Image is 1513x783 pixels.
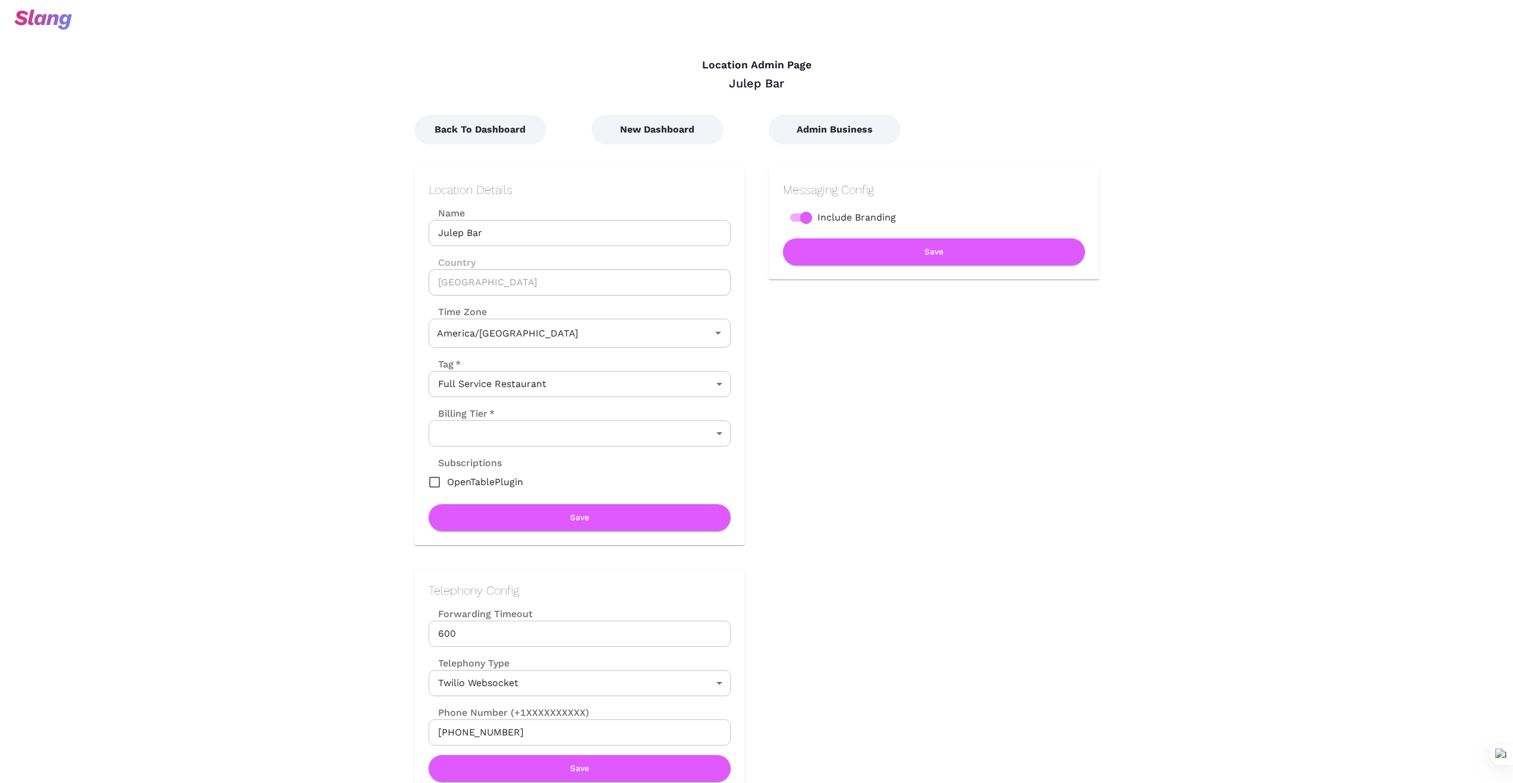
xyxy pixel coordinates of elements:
label: Name [429,206,731,220]
label: Telephony Type [429,656,509,670]
div: Full Service Restaurant [429,371,731,397]
button: Open [710,325,726,341]
button: Back To Dashboard [414,115,546,144]
label: Country [429,256,731,269]
img: svg+xml;base64,PHN2ZyB3aWR0aD0iOTciIGhlaWdodD0iMzQiIHZpZXdCb3g9IjAgMCA5NyAzNCIgZmlsbD0ibm9uZSIgeG... [14,10,72,30]
h2: Location Details [429,183,731,197]
button: Save [429,755,731,782]
button: New Dashboard [592,115,724,144]
label: Time Zone [429,305,731,319]
div: Julep Bar [414,76,1099,91]
a: Back To Dashboard [414,124,546,135]
div: Twilio Websocket [429,670,731,696]
label: Phone Number (+1XXXXXXXXXX) [429,706,731,719]
button: Admin Business [769,115,901,144]
label: Tag [429,357,461,371]
span: Include Branding [817,210,896,225]
button: Save [783,238,1085,265]
a: New Dashboard [592,124,724,135]
span: OpenTablePlugin [447,475,523,489]
h2: Messaging Config [783,183,1085,197]
label: Subscriptions [429,456,502,470]
a: Admin Business [769,124,901,135]
button: Save [429,504,731,531]
h4: Location Admin Page [414,59,1099,72]
label: Forwarding Timeout [429,607,731,621]
label: Billing Tier [429,407,495,420]
h2: Telephony Config [429,583,731,598]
